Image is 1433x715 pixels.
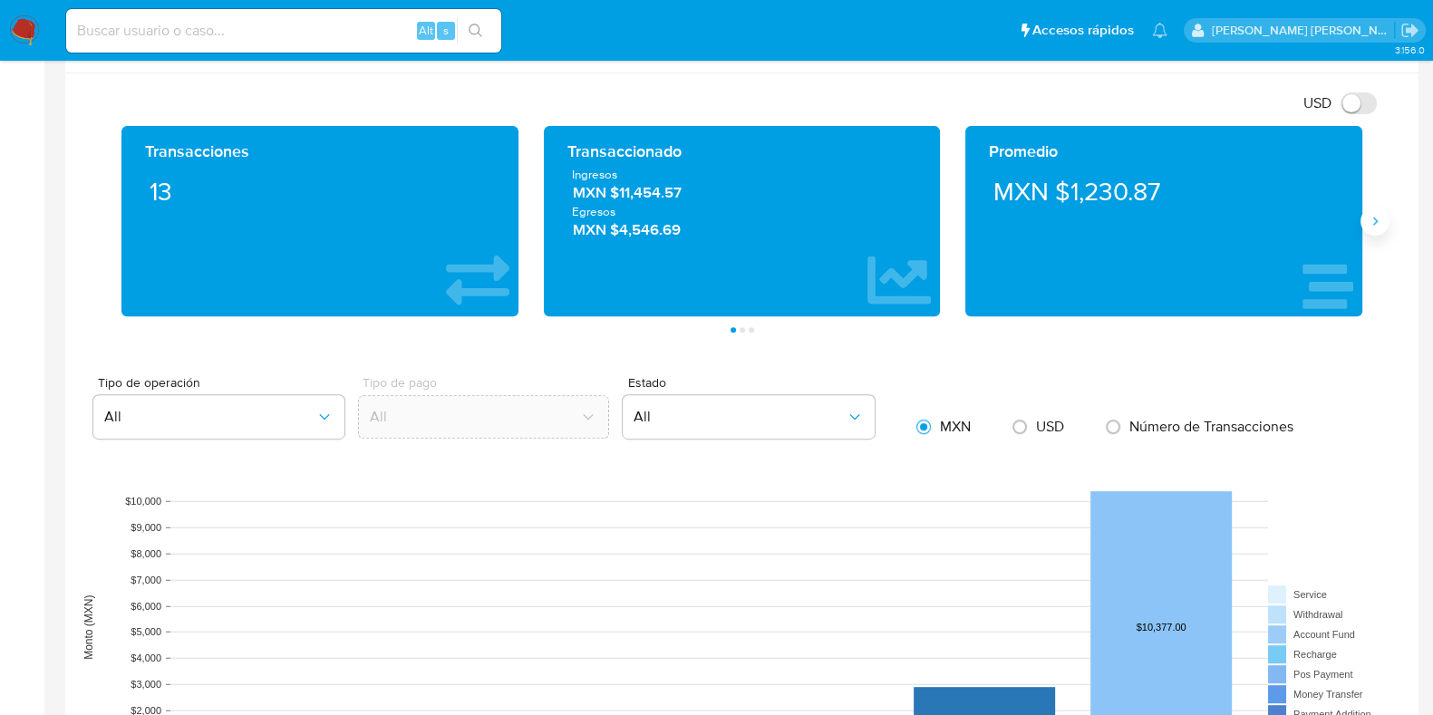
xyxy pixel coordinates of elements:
[1212,22,1395,39] p: daniela.lagunesrodriguez@mercadolibre.com.mx
[443,22,449,39] span: s
[1400,21,1419,40] a: Salir
[1152,23,1167,38] a: Notificaciones
[1032,21,1134,40] span: Accesos rápidos
[1394,43,1424,57] span: 3.156.0
[457,18,494,43] button: search-icon
[66,19,501,43] input: Buscar usuario o caso...
[419,22,433,39] span: Alt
